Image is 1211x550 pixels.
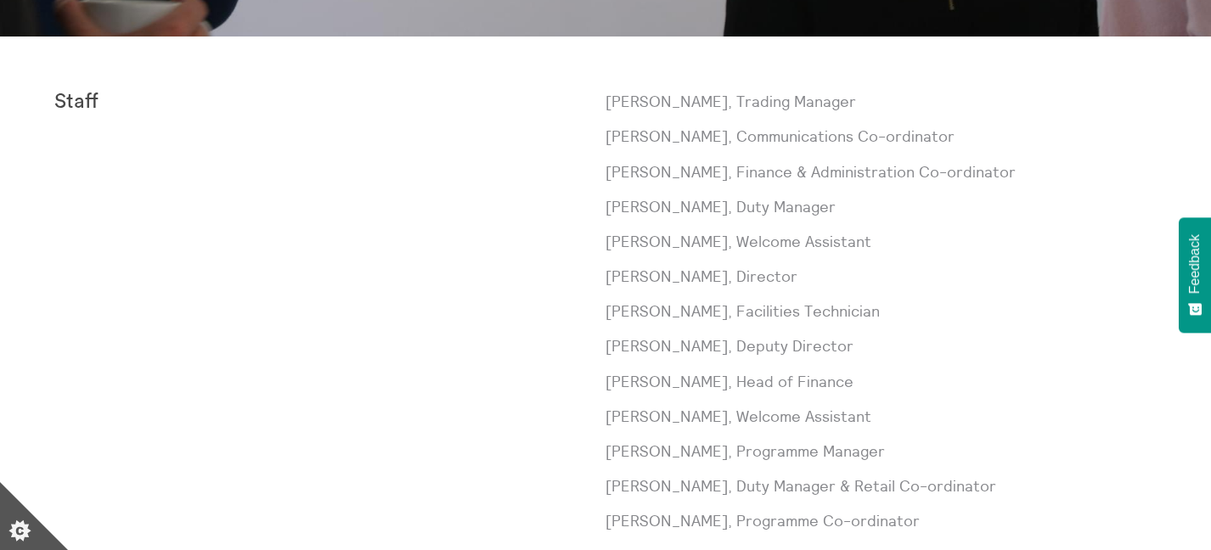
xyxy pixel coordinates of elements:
[605,91,1157,112] p: [PERSON_NAME], Trading Manager
[54,92,99,112] strong: Staff
[1187,234,1203,294] span: Feedback
[605,335,1157,356] p: [PERSON_NAME], Deputy Director
[605,371,1157,392] p: [PERSON_NAME], Head of Finance
[605,266,1157,287] p: [PERSON_NAME], Director
[605,406,1157,427] p: [PERSON_NAME], Welcome Assistant
[605,126,1157,147] p: [PERSON_NAME], Communications Co-ordinator
[605,475,1157,497] p: [PERSON_NAME], Duty Manager & Retail Co-ordinator
[605,510,1157,531] p: [PERSON_NAME], Programme Co-ordinator
[605,196,1157,217] p: [PERSON_NAME], Duty Manager
[605,231,1157,252] p: [PERSON_NAME], Welcome Assistant
[605,300,1157,322] p: [PERSON_NAME], Facilities Technician
[1179,217,1211,333] button: Feedback - Show survey
[605,161,1157,182] p: [PERSON_NAME], Finance & Administration Co-ordinator
[605,441,1157,462] p: [PERSON_NAME], Programme Manager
